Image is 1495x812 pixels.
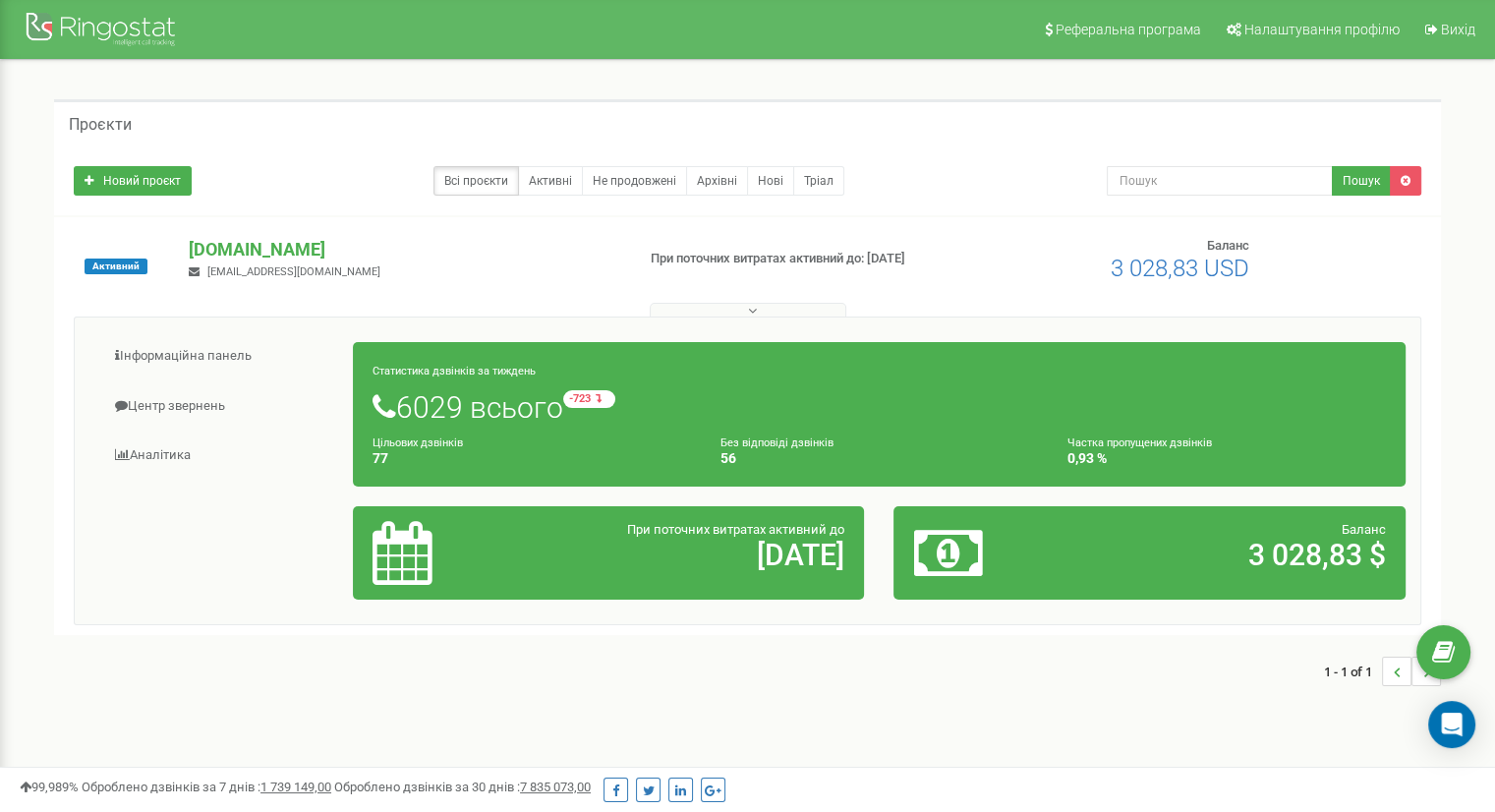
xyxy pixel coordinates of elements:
a: Архівні [686,166,748,196]
a: Активні [518,166,583,196]
h2: 3 028,83 $ [1081,539,1386,571]
small: Частка пропущених дзвінків [1067,436,1212,449]
span: 1 - 1 of 1 [1324,657,1382,686]
span: При поточних витратах активний до [627,522,844,537]
h4: 56 [720,451,1039,466]
h1: 6029 всього [373,390,1386,424]
a: Нові [747,166,794,196]
small: Без відповіді дзвінків [720,436,834,449]
span: Баланс [1342,522,1386,537]
span: 3 028,83 USD [1111,255,1249,282]
a: Тріал [793,166,844,196]
div: Open Intercom Messenger [1428,701,1475,748]
span: Налаштування профілю [1244,22,1400,37]
a: Аналiтика [89,432,354,480]
input: Пошук [1107,166,1333,196]
a: Інформаційна панель [89,332,354,380]
u: 1 739 149,00 [260,780,331,794]
small: -723 [563,390,615,408]
nav: ... [1324,637,1441,706]
h2: [DATE] [540,539,844,571]
u: 7 835 073,00 [520,780,591,794]
h4: 77 [373,451,691,466]
a: Центр звернень [89,382,354,431]
span: Вихід [1441,22,1475,37]
p: [DOMAIN_NAME] [189,237,618,262]
span: Активний [85,259,147,274]
a: Всі проєкти [433,166,519,196]
button: Пошук [1332,166,1391,196]
small: Статистика дзвінків за тиждень [373,365,536,377]
h4: 0,93 % [1067,451,1386,466]
span: 99,989% [20,780,79,794]
a: Не продовжені [582,166,687,196]
small: Цільових дзвінків [373,436,463,449]
span: Баланс [1207,238,1249,253]
a: Новий проєкт [74,166,192,196]
span: Оброблено дзвінків за 30 днів : [334,780,591,794]
h5: Проєкти [69,116,132,134]
p: При поточних витратах активний до: [DATE] [651,250,965,268]
span: Реферальна програма [1056,22,1201,37]
span: [EMAIL_ADDRESS][DOMAIN_NAME] [207,265,380,278]
span: Оброблено дзвінків за 7 днів : [82,780,331,794]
